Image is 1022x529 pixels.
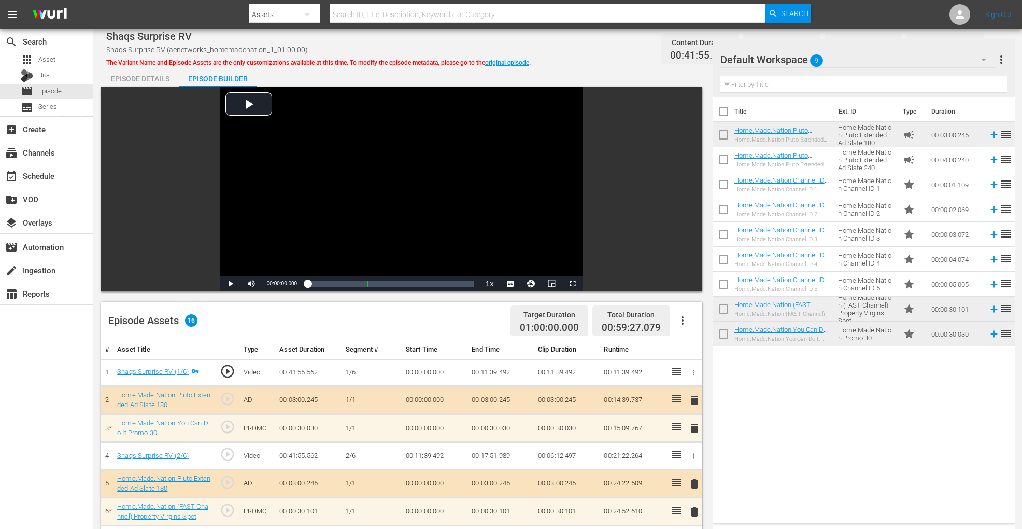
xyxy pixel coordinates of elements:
span: delete [688,394,701,407]
td: 00:03:00.245 [275,470,342,498]
a: Home.Made.Nation Pluto Extended Ad Slate 180 [117,391,210,409]
span: delete [688,478,701,490]
span: VOD [5,193,18,206]
td: Video [239,442,276,470]
td: 00:00:00.000 [402,359,468,386]
td: 00:03:00.245 [534,470,600,498]
span: Promo [903,178,915,191]
div: Promo Duration [834,35,893,50]
td: 4 [101,442,113,470]
span: play_circle_outline [220,447,235,462]
td: Home.Made.Nation Pluto Extended Ad Slate 180 [834,122,899,147]
span: more_vert [995,53,1007,66]
div: Home.Made.Nation Channel ID 2 [734,211,830,218]
td: 00:24:52.610 [600,498,666,526]
td: Home.Made.Nation Pluto Extended Ad Slate 240 [834,147,899,172]
th: Segment # [342,340,402,359]
div: Default Workspace [720,45,996,74]
button: more_vert [995,47,1007,72]
button: delete [688,421,701,436]
a: Shaqs Surprise RV (2/6) [117,452,189,460]
button: Episode Builder [179,66,257,87]
td: Home.Made.Nation Channel ID 5 [834,272,899,297]
td: 00:00:04.074 [927,247,984,272]
span: play_circle_outline [220,419,235,435]
svg: Add to Episode [988,229,1000,240]
span: reorder [1000,153,1012,165]
td: 00:11:39.492 [402,442,468,470]
th: Duration [925,97,987,126]
td: 1/1 [342,414,402,442]
span: delete [688,506,701,518]
td: Home.Made.Nation Promo 30 [834,322,899,346]
span: Series [21,101,33,114]
div: Home.Made.Nation Pluto Extended Ad Slate 240 [734,161,830,168]
td: 5 [101,470,113,498]
td: 00:00:00.000 [402,414,468,442]
td: AD [239,386,276,414]
a: Sign Out [985,10,1012,19]
span: Automation [5,241,18,254]
td: 00:03:00.245 [534,386,600,414]
a: Home.Made.Nation Channel ID 1 [734,176,829,192]
button: Fullscreen [562,276,583,291]
button: delete [688,476,701,491]
span: Promo [903,228,915,241]
td: 6 [101,498,113,526]
div: Video Player [220,87,583,291]
td: 00:11:39.492 [467,359,534,386]
td: 00:41:55.562 [275,359,342,386]
td: 00:00:30.101 [275,498,342,526]
td: PROMO [239,498,276,526]
span: Search [781,4,808,23]
span: 01:00:00.000 [520,322,579,334]
a: Home.Made.Nation (FAST Channel) Property Virgins Spot [734,301,823,316]
a: Home.Made.Nation (FAST Channel) Property Virgins Spot [117,503,208,520]
th: End Time [467,340,534,359]
div: Episode Assets [108,314,197,327]
th: # [101,340,113,359]
span: reorder [1000,128,1012,141]
span: star [903,253,915,266]
td: 00:04:00.240 [927,147,984,172]
td: 00:03:00.245 [275,386,342,414]
a: Home.Made.Nation Channel ID 2 [734,201,829,217]
td: 00:00:30.030 [467,414,534,442]
td: 3 [101,414,113,442]
span: menu [6,8,19,21]
td: 1/1 [342,498,402,526]
td: Home.Made.Nation Channel ID 4 [834,247,899,272]
button: Play [220,276,241,291]
th: Type [897,97,925,126]
th: Asset Duration [275,340,342,359]
div: Bits [21,69,33,82]
span: star [903,203,915,216]
span: Promo [903,303,915,315]
td: Home.Made.Nation Channel ID 1 [834,172,899,197]
svg: Add to Episode [988,254,1000,265]
span: Asset [38,54,55,65]
div: Target Duration [520,308,579,322]
span: Overlays [5,217,18,229]
a: Home.Made.Nation You Can Do It Promo 30 [117,419,208,437]
td: 1 [101,359,113,386]
span: reorder [1000,327,1012,340]
a: Home.Made.Nation Channel ID 5 [734,276,829,291]
button: Mute [241,276,262,291]
span: Episode [38,86,62,96]
a: original episode [485,59,529,66]
svg: Add to Episode [988,129,1000,141]
span: Bits [38,70,50,80]
td: 00:11:39.492 [534,359,600,386]
button: Captions [500,276,521,291]
svg: Add to Episode [988,179,1000,190]
td: 00:00:02.069 [927,197,984,222]
span: play_circle_outline [220,475,235,490]
div: Total Duration [916,35,975,50]
td: AD [239,470,276,498]
th: Title [734,97,832,126]
div: Progress Bar [307,281,474,287]
span: reorder [1000,277,1012,290]
div: Home.Made.Nation Channel ID 4 [734,261,830,268]
div: Episode Details [101,66,179,91]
